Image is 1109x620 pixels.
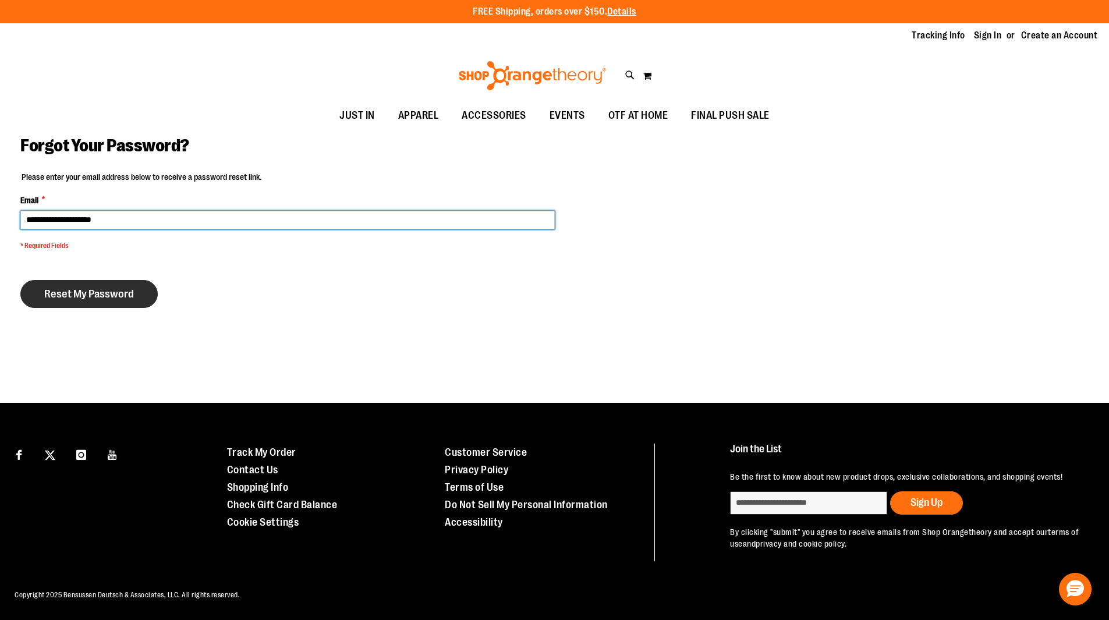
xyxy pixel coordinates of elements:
span: Copyright 2025 Bensussen Deutsch & Associates, LLC. All rights reserved. [15,591,240,599]
span: Email [20,194,38,206]
a: privacy and cookie policy. [756,539,846,548]
a: Shopping Info [227,481,289,493]
span: * Required Fields [20,241,555,251]
p: Be the first to know about new product drops, exclusive collaborations, and shopping events! [730,471,1082,483]
a: ACCESSORIES [450,102,538,129]
a: JUST IN [328,102,387,129]
button: Sign Up [890,491,963,515]
a: Track My Order [227,447,296,458]
button: Reset My Password [20,280,158,308]
span: Forgot Your Password? [20,136,189,155]
a: Terms of Use [445,481,504,493]
a: Cookie Settings [227,516,299,528]
a: FINAL PUSH SALE [679,102,781,129]
a: Sign In [974,29,1002,42]
span: Reset My Password [44,288,134,300]
span: APPAREL [398,102,439,129]
a: OTF AT HOME [597,102,680,129]
a: Privacy Policy [445,464,508,476]
a: Customer Service [445,447,527,458]
span: ACCESSORIES [462,102,526,129]
h4: Join the List [730,444,1082,465]
a: Details [607,6,636,17]
a: Contact Us [227,464,278,476]
a: Check Gift Card Balance [227,499,338,511]
a: Tracking Info [912,29,965,42]
span: OTF AT HOME [608,102,668,129]
button: Hello, have a question? Let’s chat. [1059,573,1092,605]
a: Visit our X page [40,444,61,464]
a: APPAREL [387,102,451,129]
img: Shop Orangetheory [457,61,608,90]
a: Visit our Facebook page [9,444,29,464]
a: Visit our Youtube page [102,444,123,464]
img: Twitter [45,450,55,460]
span: EVENTS [550,102,585,129]
a: Create an Account [1021,29,1098,42]
p: By clicking "submit" you agree to receive emails from Shop Orangetheory and accept our and [730,526,1082,550]
legend: Please enter your email address below to receive a password reset link. [20,171,263,183]
span: Sign Up [910,497,943,508]
p: FREE Shipping, orders over $150. [473,5,636,19]
span: JUST IN [339,102,375,129]
span: FINAL PUSH SALE [691,102,770,129]
input: enter email [730,491,887,515]
a: EVENTS [538,102,597,129]
a: Accessibility [445,516,503,528]
a: Visit our Instagram page [71,444,91,464]
a: Do Not Sell My Personal Information [445,499,608,511]
a: terms of use [730,527,1079,548]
